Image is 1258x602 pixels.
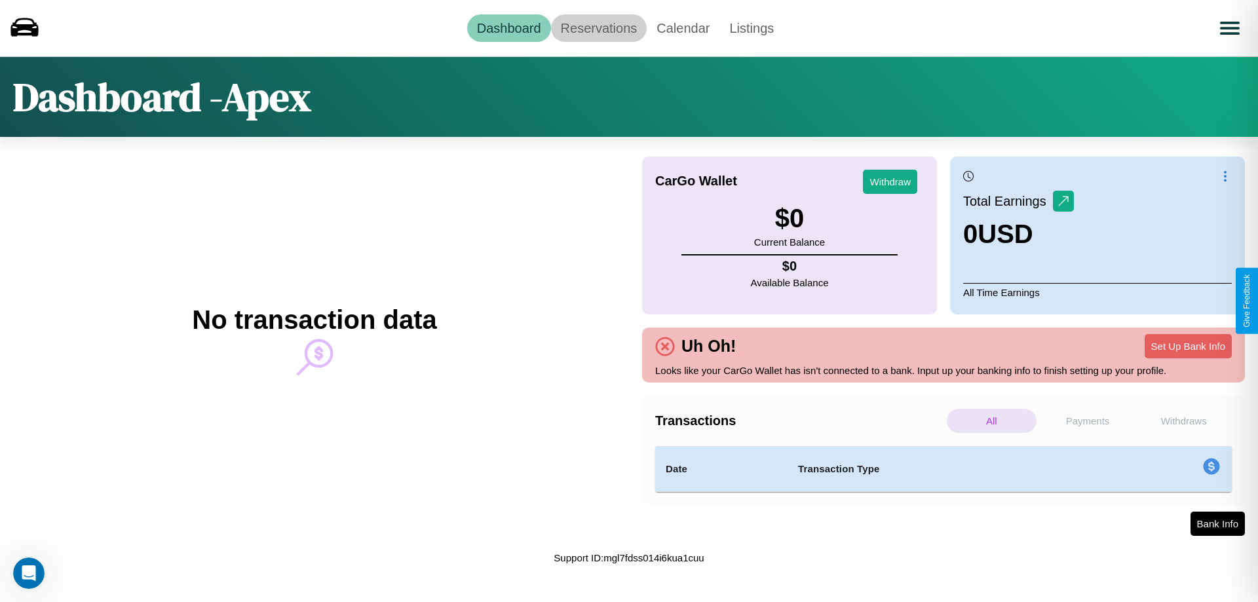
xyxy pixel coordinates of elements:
[1242,274,1251,328] div: Give Feedback
[1211,10,1248,47] button: Open menu
[554,549,704,567] p: Support ID: mgl7fdss014i6kua1cuu
[675,337,742,356] h4: Uh Oh!
[798,461,1096,477] h4: Transaction Type
[647,14,719,42] a: Calendar
[1191,512,1245,536] button: Bank Info
[751,259,829,274] h4: $ 0
[1139,409,1229,433] p: Withdraws
[551,14,647,42] a: Reservations
[655,413,943,428] h4: Transactions
[963,219,1074,249] h3: 0 USD
[655,446,1232,492] table: simple table
[1145,334,1232,358] button: Set Up Bank Info
[751,274,829,292] p: Available Balance
[655,362,1232,379] p: Looks like your CarGo Wallet has isn't connected to a bank. Input up your banking info to finish ...
[863,170,917,194] button: Withdraw
[13,70,311,124] h1: Dashboard - Apex
[1043,409,1133,433] p: Payments
[754,204,825,233] h3: $ 0
[719,14,784,42] a: Listings
[655,174,737,189] h4: CarGo Wallet
[963,189,1053,213] p: Total Earnings
[467,14,551,42] a: Dashboard
[666,461,777,477] h4: Date
[947,409,1037,433] p: All
[754,233,825,251] p: Current Balance
[963,283,1232,301] p: All Time Earnings
[13,557,45,589] iframe: Intercom live chat
[192,305,436,335] h2: No transaction data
